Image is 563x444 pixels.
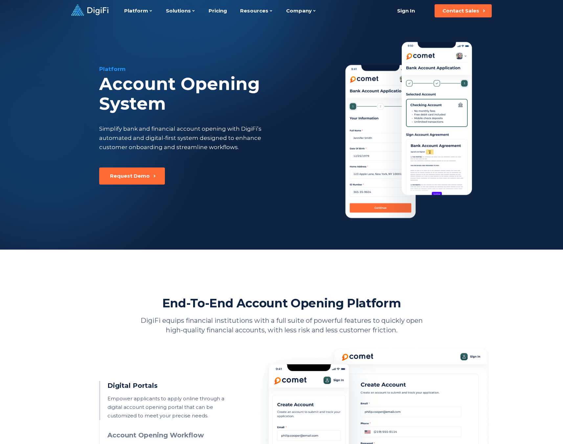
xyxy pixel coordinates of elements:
div: Account Opening System [99,74,320,114]
a: Sign In [389,4,423,17]
div: Contact Sales [442,8,479,14]
h3: Digital Portals [107,381,227,390]
button: Contact Sales [435,4,492,17]
p: DigiFi equips financial institutions with a full suite of powerful features to quickly open high-... [139,316,424,335]
div: Request Demo [110,173,150,179]
button: Request Demo [99,167,165,185]
h2: End-To-End Account Opening Platform [162,296,401,311]
p: Empower applicants to apply online through a digital account opening portal that can be customize... [107,394,227,420]
div: Platform [99,65,320,73]
h3: Account Opening Workflow [107,431,227,440]
div: Simplify bank and financial account opening with DigiFi’s automated and digital-first system desi... [99,124,286,152]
